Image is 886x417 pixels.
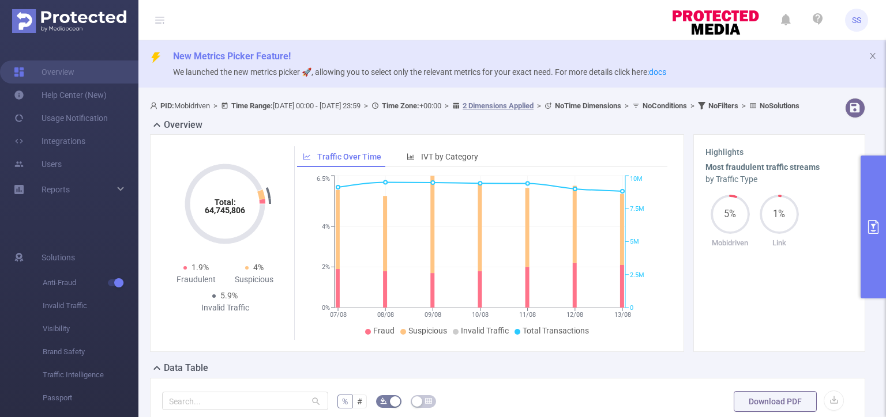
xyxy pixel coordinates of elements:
b: Time Zone: [382,101,419,110]
span: Invalid Traffic [461,326,509,335]
span: > [441,101,452,110]
tspan: 10M [630,176,643,183]
a: Help Center (New) [14,84,107,107]
tspan: 11/08 [519,311,536,319]
tspan: 10/08 [472,311,489,319]
b: No Conditions [643,101,687,110]
span: > [210,101,221,110]
img: Protected Media [12,9,126,33]
p: Link [754,237,804,249]
tspan: 7.5M [630,205,644,213]
tspan: 13/08 [614,311,631,319]
span: Visibility [43,317,138,340]
tspan: 07/08 [330,311,347,319]
b: Time Range: [231,101,273,110]
span: Anti-Fraud [43,271,138,294]
b: No Time Dimensions [555,101,621,110]
span: Passport [43,386,138,410]
span: 5% [711,210,750,219]
b: PID: [160,101,174,110]
h3: Highlights [705,146,853,158]
div: Fraudulent [167,274,225,286]
span: # [357,397,362,406]
a: Usage Notification [14,107,108,130]
span: 1% [760,210,799,219]
div: Suspicious [225,274,283,286]
span: > [738,101,749,110]
b: No Solutions [760,101,799,110]
span: Traffic Intelligence [43,363,138,386]
span: > [534,101,545,110]
span: > [687,101,698,110]
tspan: 12/08 [566,311,583,319]
i: icon: bar-chart [407,153,415,161]
span: > [621,101,632,110]
tspan: 0% [322,304,330,312]
tspan: 2.5M [630,271,644,279]
span: 4% [253,263,264,272]
b: Most fraudulent traffic streams [705,162,820,172]
i: icon: table [425,397,432,404]
span: % [342,397,348,406]
h2: Overview [164,118,202,132]
i: icon: line-chart [303,153,311,161]
i: icon: thunderbolt [150,52,162,63]
tspan: 09/08 [425,311,441,319]
p: Mobidriven [705,237,754,249]
b: No Filters [708,101,738,110]
span: We launched the new metrics picker 🚀, allowing you to select only the relevant metrics for your e... [173,67,666,77]
span: > [361,101,371,110]
tspan: 4% [322,223,330,230]
span: Mobidriven [DATE] 00:00 - [DATE] 23:59 +00:00 [150,101,799,110]
span: SS [852,9,861,32]
span: 1.9% [192,263,209,272]
div: Invalid Traffic [196,302,254,314]
h2: Data Table [164,361,208,375]
a: Integrations [14,130,85,153]
i: icon: bg-colors [380,397,387,404]
span: Fraud [373,326,395,335]
a: docs [649,67,666,77]
a: Overview [14,60,74,84]
button: icon: close [869,50,877,62]
i: icon: user [150,102,160,109]
span: Traffic Over Time [317,152,381,161]
a: Reports [42,178,70,201]
tspan: Total: [215,198,236,207]
span: Brand Safety [43,340,138,363]
span: IVT by Category [421,152,478,161]
span: 5.9% [220,291,238,300]
tspan: 5M [630,238,639,246]
span: Total Transactions [523,326,589,335]
span: New Metrics Picker Feature! [173,51,291,62]
u: 2 Dimensions Applied [463,101,534,110]
span: Invalid Traffic [43,294,138,317]
tspan: 0 [630,304,633,312]
span: Reports [42,185,70,194]
input: Search... [162,392,328,410]
span: Suspicious [408,326,447,335]
tspan: 2% [322,264,330,271]
tspan: 64,745,806 [205,206,245,215]
button: Download PDF [734,391,817,412]
tspan: 08/08 [377,311,394,319]
tspan: 6.5% [317,176,330,183]
span: Solutions [42,246,75,269]
div: by Traffic Type [705,173,853,185]
i: icon: close [869,52,877,60]
a: Users [14,153,62,176]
